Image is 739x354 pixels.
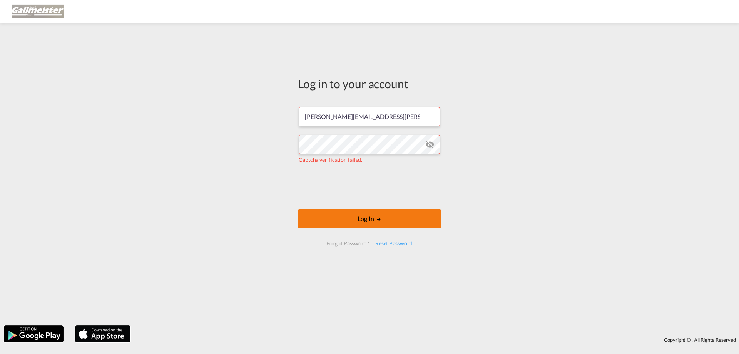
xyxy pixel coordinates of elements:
[134,333,739,346] div: Copyright © . All Rights Reserved
[323,237,372,250] div: Forgot Password?
[299,107,440,126] input: Enter email/phone number
[299,156,362,163] span: Captcha verification failed.
[3,325,64,343] img: google.png
[425,140,435,149] md-icon: icon-eye-off
[298,209,441,228] button: LOGIN
[12,3,64,20] img: 03265390ea0211efb7c18701be6bbe5d.png
[311,171,428,201] iframe: reCAPTCHA
[298,75,441,92] div: Log in to your account
[372,237,416,250] div: Reset Password
[74,325,131,343] img: apple.png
